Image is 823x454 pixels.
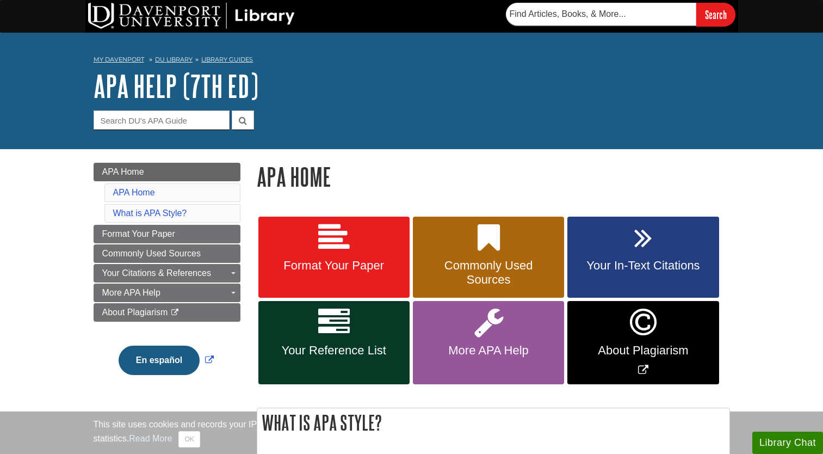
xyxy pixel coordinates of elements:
[94,225,240,243] a: Format Your Paper
[102,167,144,176] span: APA Home
[94,163,240,181] a: APA Home
[102,288,160,297] span: More APA Help
[413,217,564,298] a: Commonly Used Sources
[178,431,200,447] button: Close
[257,408,729,437] h2: What is APA Style?
[102,268,211,278] span: Your Citations & References
[267,259,401,273] span: Format Your Paper
[421,259,556,287] span: Commonly Used Sources
[94,52,730,70] nav: breadcrumb
[257,163,730,191] h1: APA Home
[94,264,240,283] a: Your Citations & References
[258,217,410,298] a: Format Your Paper
[102,249,201,258] span: Commonly Used Sources
[113,188,155,197] a: APA Home
[94,244,240,263] a: Commonly Used Sources
[94,163,240,394] div: Guide Page Menu
[267,343,401,358] span: Your Reference List
[567,301,719,384] a: Link opens in new window
[752,432,823,454] button: Library Chat
[94,55,144,64] a: My Davenport
[94,284,240,302] a: More APA Help
[102,229,175,238] span: Format Your Paper
[576,259,710,273] span: Your In-Text Citations
[567,217,719,298] a: Your In-Text Citations
[170,309,180,316] i: This link opens in a new window
[94,69,258,103] a: APA Help (7th Ed)
[119,346,200,375] button: En español
[506,3,735,26] form: Searches DU Library's articles, books, and more
[102,308,168,317] span: About Plagiarism
[116,355,216,365] a: Link opens in new window
[94,111,230,130] input: Search DU's APA Guide
[201,56,253,63] a: Library Guides
[576,343,710,358] span: About Plagiarism
[413,301,564,384] a: More APA Help
[94,418,730,447] div: This site uses cookies and records your IP address for usage statistics. Additionally, we use Goo...
[94,303,240,322] a: About Plagiarism
[155,56,193,63] a: DU Library
[506,3,696,26] input: Find Articles, Books, & More...
[258,301,410,384] a: Your Reference List
[421,343,556,358] span: More APA Help
[88,3,295,29] img: DU Library
[129,434,172,443] a: Read More
[113,208,187,218] a: What is APA Style?
[696,3,735,26] input: Search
